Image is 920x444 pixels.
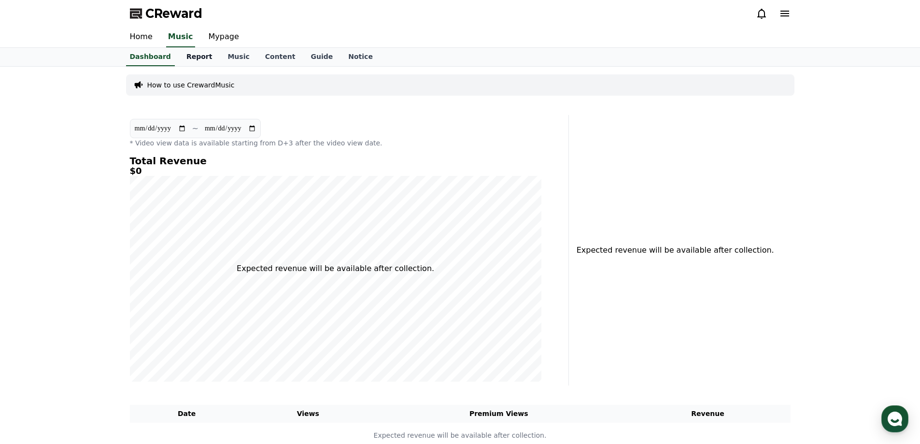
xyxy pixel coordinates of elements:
[577,244,768,256] p: Expected revenue will be available after collection.
[130,405,244,423] th: Date
[220,48,257,66] a: Music
[125,306,185,330] a: Settings
[192,123,198,134] p: ~
[130,166,541,176] h5: $0
[64,306,125,330] a: Messages
[257,48,303,66] a: Content
[237,263,434,274] p: Expected revenue will be available after collection.
[303,48,340,66] a: Guide
[147,80,235,90] a: How to use CrewardMusic
[143,321,167,329] span: Settings
[166,27,195,47] a: Music
[25,321,42,329] span: Home
[3,306,64,330] a: Home
[372,405,625,423] th: Premium Views
[625,405,791,423] th: Revenue
[130,430,790,441] p: Expected revenue will be available after collection.
[340,48,381,66] a: Notice
[145,6,202,21] span: CReward
[80,321,109,329] span: Messages
[130,6,202,21] a: CReward
[201,27,247,47] a: Mypage
[122,27,160,47] a: Home
[130,138,541,148] p: * Video view data is available starting from D+3 after the video view date.
[179,48,220,66] a: Report
[130,156,541,166] h4: Total Revenue
[126,48,175,66] a: Dashboard
[244,405,372,423] th: Views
